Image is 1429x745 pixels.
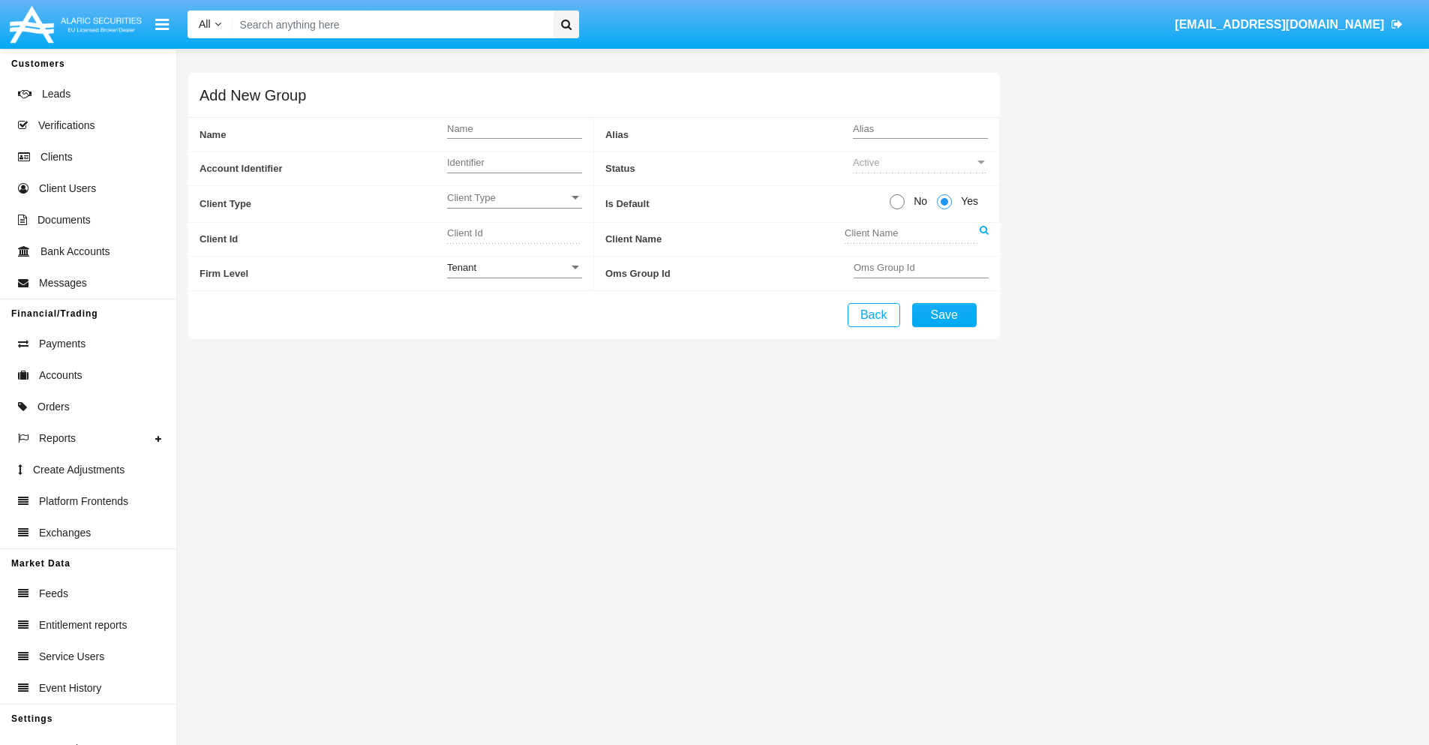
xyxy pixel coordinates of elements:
span: Is Default [605,186,890,221]
span: Exchanges [39,525,91,541]
span: Create Adjustments [33,462,125,478]
span: Event History [39,680,101,696]
span: Messages [39,275,87,291]
span: Orders [38,399,70,415]
h5: Add New Group [200,89,306,101]
span: Documents [38,212,91,228]
span: Platform Frontends [39,494,128,509]
span: Oms Group Id [605,257,854,290]
span: Client Type [447,191,569,204]
span: Verifications [38,118,95,134]
span: Reports [39,431,76,446]
button: Save [912,303,977,327]
span: Tenant [447,262,476,273]
a: All [188,17,233,32]
span: Client Type [200,186,447,221]
span: Alias [605,118,853,152]
span: Entitlement reports [39,617,128,633]
span: No [905,194,931,209]
span: Account Identifier [200,152,447,186]
span: Client Users [39,181,96,197]
span: Client Id [200,223,447,257]
span: Accounts [39,368,83,383]
span: Firm Level [200,257,447,290]
img: Logo image [8,2,144,47]
span: Active [853,157,879,168]
button: Back [848,303,900,327]
span: Feeds [39,586,68,602]
span: Name [200,118,447,152]
span: Yes [952,194,982,209]
span: Leads [42,86,71,102]
span: Clients [41,149,73,165]
span: All [199,18,211,30]
span: Client Name [605,223,845,257]
span: Payments [39,336,86,352]
span: Service Users [39,649,104,665]
span: Bank Accounts [41,244,110,260]
span: Status [605,152,853,186]
span: [EMAIL_ADDRESS][DOMAIN_NAME] [1175,18,1384,31]
a: [EMAIL_ADDRESS][DOMAIN_NAME] [1168,4,1410,46]
input: Search [233,11,548,38]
